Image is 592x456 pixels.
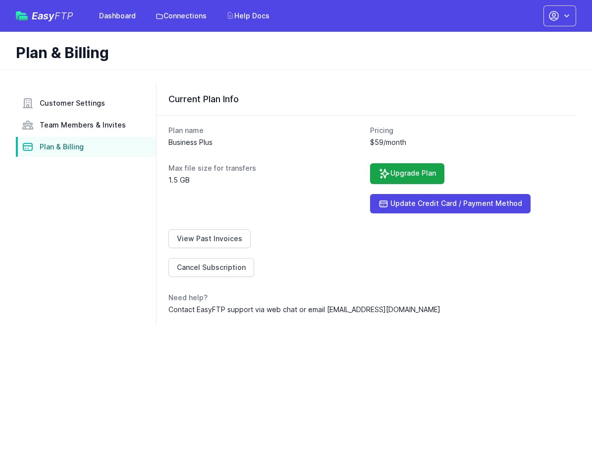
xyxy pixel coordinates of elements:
[168,126,363,135] dt: Plan name
[168,293,564,303] dt: Need help?
[16,44,568,62] h1: Plan & Billing
[370,163,444,184] a: Upgrade Plan
[168,137,363,147] dd: Business Plus
[168,175,363,185] dd: 1.5 GB
[168,258,254,277] a: Cancel Subscription
[32,11,73,21] span: Easy
[168,305,564,315] dd: Contact EasyFTP support via web chat or email [EMAIL_ADDRESS][DOMAIN_NAME]
[40,142,84,152] span: Plan & Billing
[16,115,156,135] a: Team Members & Invites
[220,7,275,25] a: Help Docs
[370,137,564,147] dd: $59/month
[16,93,156,113] a: Customer Settings
[16,11,28,20] img: easyftp_logo.png
[168,93,564,105] h3: Current Plan Info
[54,10,73,22] span: FTP
[40,98,105,108] span: Customer Settings
[150,7,213,25] a: Connections
[370,194,531,213] a: Update Credit Card / Payment Method
[16,11,73,21] a: EasyFTP
[16,137,156,157] a: Plan & Billing
[93,7,142,25] a: Dashboard
[370,126,564,135] dt: Pricing
[40,120,126,130] span: Team Members & Invites
[168,229,251,248] a: View Past Invoices
[168,163,363,173] dt: Max file size for transfers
